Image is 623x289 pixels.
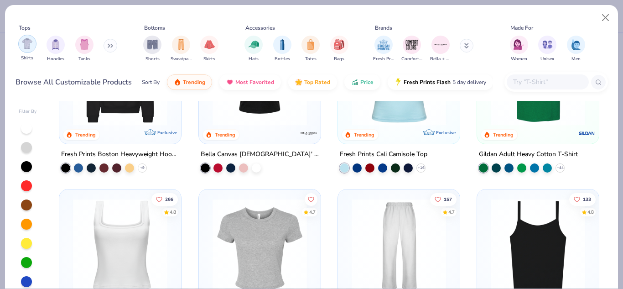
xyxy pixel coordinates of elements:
button: filter button [373,36,394,63]
button: Price [344,74,380,90]
img: Bella + Canvas logo [300,124,318,142]
img: flash.gif [395,79,402,86]
span: Tanks [78,56,90,63]
div: 4.8 [587,209,594,215]
div: Fresh Prints Cali Camisole Top [340,149,427,160]
span: Bella + Canvas [430,56,451,63]
span: + 16 [417,165,424,171]
img: Bottles Image [277,39,287,50]
button: filter button [18,36,36,63]
span: + 44 [557,165,564,171]
button: filter button [75,36,93,63]
div: filter for Shirts [18,35,36,62]
img: Totes Image [306,39,316,50]
span: Hoodies [47,56,64,63]
button: filter button [273,36,291,63]
button: Like [430,193,457,205]
div: Bottoms [144,24,165,32]
div: Brands [375,24,392,32]
span: Women [511,56,527,63]
span: 266 [165,197,173,201]
span: Bags [334,56,344,63]
div: Fresh Prints Boston Heavyweight Hoodie [61,149,179,160]
div: Made For [510,24,533,32]
span: Fresh Prints [373,56,394,63]
div: 4.8 [170,209,176,215]
span: Men [571,56,581,63]
img: Skirts Image [204,39,215,50]
div: filter for Unisex [538,36,556,63]
button: filter button [510,36,528,63]
img: Bags Image [334,39,344,50]
div: 4.7 [448,209,455,215]
img: Sweatpants Image [176,39,186,50]
span: Exclusive [436,130,456,136]
button: filter button [47,36,65,63]
button: Like [151,193,178,205]
div: filter for Tanks [75,36,93,63]
img: Shorts Image [147,39,158,50]
button: Close [597,9,614,26]
img: most_fav.gif [226,79,234,86]
span: Fresh Prints Flash [404,79,451,86]
span: Trending [183,79,205,86]
div: filter for Comfort Colors [401,36,422,63]
div: Bella Canvas [DEMOGRAPHIC_DATA]' Micro Ribbed Scoop Tank [201,149,319,160]
button: Trending [167,74,212,90]
img: Women Image [514,39,524,50]
span: Hats [249,56,259,63]
div: filter for Bottles [273,36,291,63]
span: Comfort Colors [401,56,422,63]
button: filter button [330,36,348,63]
span: Exclusive [158,130,177,136]
div: filter for Men [567,36,585,63]
div: filter for Hats [244,36,263,63]
img: Fresh Prints Image [377,38,390,52]
div: 4.7 [309,209,315,215]
span: Most Favorited [235,79,274,86]
div: Gildan Adult Heavy Cotton T-Shirt [479,149,578,160]
button: filter button [171,36,192,63]
button: filter button [567,36,585,63]
img: Comfort Colors Image [405,38,419,52]
img: Hats Image [249,39,259,50]
img: Men Image [571,39,581,50]
button: filter button [538,36,556,63]
div: filter for Fresh Prints [373,36,394,63]
img: Tanks Image [79,39,89,50]
div: Sort By [142,78,160,86]
img: TopRated.gif [295,79,302,86]
div: filter for Hoodies [47,36,65,63]
span: Totes [305,56,317,63]
img: Bella + Canvas Image [434,38,447,52]
img: Gildan logo [578,124,596,142]
span: Top Rated [304,79,330,86]
div: Browse All Customizable Products [16,77,132,88]
button: filter button [200,36,218,63]
div: filter for Women [510,36,528,63]
button: Like [304,193,317,205]
span: 133 [583,197,591,201]
span: Shorts [145,56,160,63]
div: filter for Totes [301,36,320,63]
button: filter button [401,36,422,63]
span: Price [360,79,374,86]
img: trending.gif [174,79,181,86]
span: Bottles [275,56,290,63]
div: Accessories [245,24,275,32]
div: filter for Sweatpants [171,36,192,63]
div: filter for Bella + Canvas [430,36,451,63]
span: Shirts [21,55,33,62]
span: + 9 [140,165,145,171]
img: Unisex Image [542,39,553,50]
span: Sweatpants [171,56,192,63]
button: filter button [430,36,451,63]
button: Top Rated [288,74,337,90]
img: Hoodies Image [51,39,61,50]
span: Skirts [203,56,215,63]
button: Most Favorited [219,74,281,90]
div: filter for Skirts [200,36,218,63]
button: Like [569,193,596,205]
div: filter for Bags [330,36,348,63]
button: Fresh Prints Flash5 day delivery [388,74,493,90]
